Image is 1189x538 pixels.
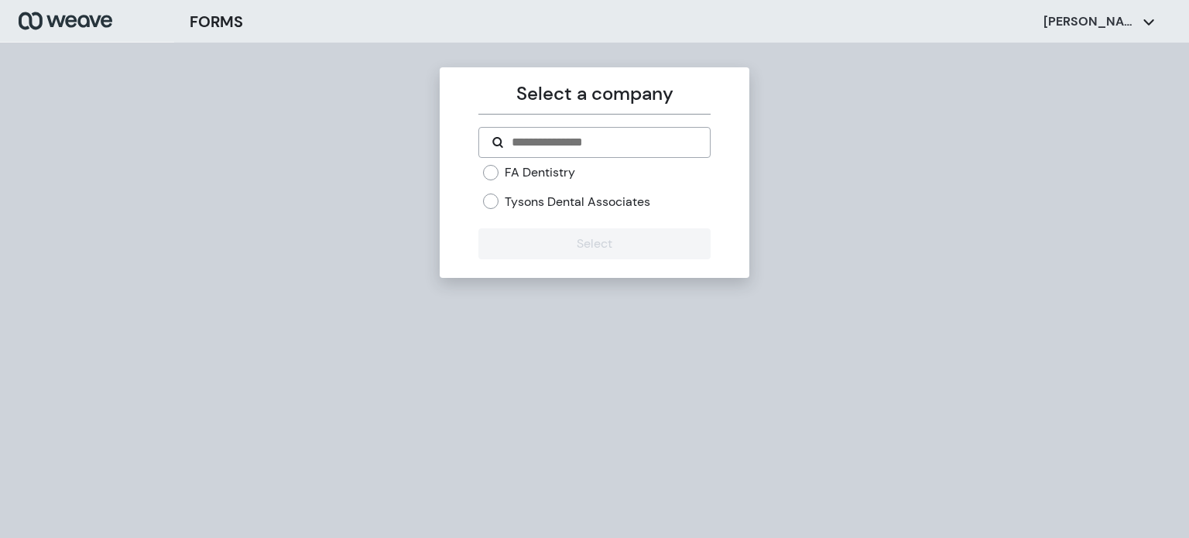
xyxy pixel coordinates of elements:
[1043,13,1136,30] p: [PERSON_NAME]
[510,133,697,152] input: Search
[190,10,243,33] h3: FORMS
[505,194,650,211] label: Tysons Dental Associates
[505,164,575,181] label: FA Dentistry
[478,228,710,259] button: Select
[478,80,710,108] p: Select a company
